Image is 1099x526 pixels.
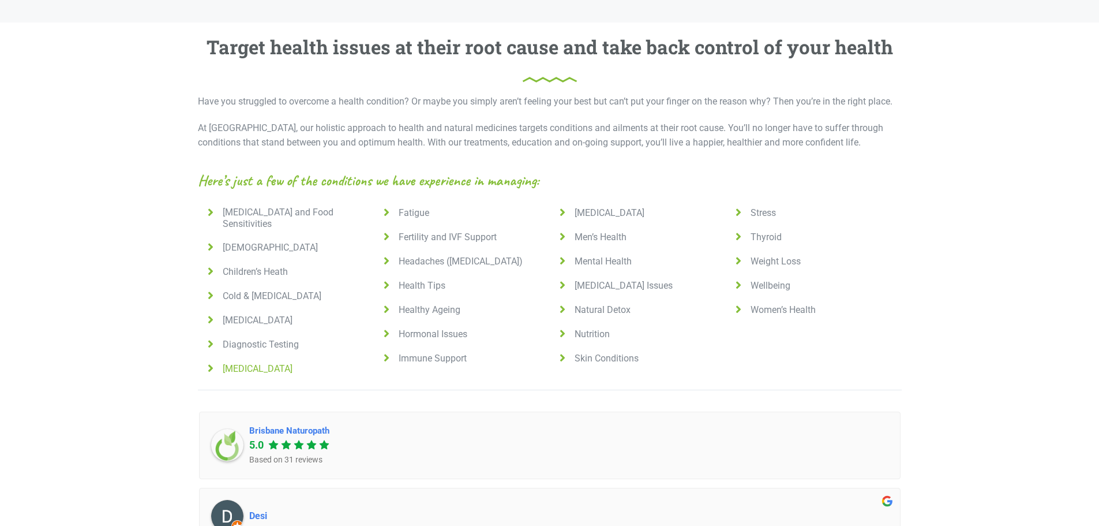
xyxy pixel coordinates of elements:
[556,352,720,365] a: Skin Conditions
[204,290,368,303] a: Cold & [MEDICAL_DATA]
[204,314,368,327] a: [MEDICAL_DATA]
[380,352,544,365] a: Immune Support
[198,121,902,150] p: At [GEOGRAPHIC_DATA], our holistic approach to health and natural medicines targets conditions an...
[380,328,544,341] a: Hormonal Issues
[394,232,497,243] span: Fertility and IVF Support
[746,304,816,316] span: Women’s Health
[556,207,720,219] a: [MEDICAL_DATA]
[394,280,445,292] span: Health Tips
[218,290,321,302] span: Cold & [MEDICAL_DATA]
[570,207,644,219] span: [MEDICAL_DATA]
[380,207,544,219] a: Fatigue
[570,232,627,243] span: Men’s Health
[746,232,782,243] span: Thyroid
[394,304,460,316] span: Healthy Ageing
[732,279,896,292] a: Wellbeing
[732,207,896,219] a: Stress
[556,279,720,292] a: [MEDICAL_DATA] Issues
[394,353,467,364] span: Immune Support
[570,256,632,267] span: Mental Health
[732,304,896,316] a: Women’s Health
[394,329,467,340] span: Hormonal Issues
[746,256,801,267] span: Weight Loss
[218,266,288,278] span: Children’s Heath
[570,280,673,292] span: [MEDICAL_DATA] Issues
[204,207,368,230] a: [MEDICAL_DATA] and Food Sensitivities
[556,255,720,268] a: Mental Health
[204,363,368,375] a: [MEDICAL_DATA]
[218,363,292,375] span: [MEDICAL_DATA]
[204,241,368,254] a: [DEMOGRAPHIC_DATA]
[198,94,902,109] p: Have you struggled to overcome a health condition? Or maybe you simply aren’t feeling your best b...
[249,438,264,452] div: 5.0
[204,338,368,351] a: Diagnostic Testing
[570,304,631,316] span: Natural Detox
[380,255,544,268] a: Headaches ([MEDICAL_DATA])
[249,456,322,465] span: Based on 31 reviews
[218,242,318,253] span: [DEMOGRAPHIC_DATA]
[218,339,299,350] span: Diagnostic Testing
[394,256,523,267] span: Headaches ([MEDICAL_DATA])
[249,426,329,436] a: Brisbane Naturopath
[218,315,292,326] span: [MEDICAL_DATA]
[394,207,429,219] span: Fatigue
[380,279,544,292] a: Health Tips
[556,328,720,341] a: Nutrition
[204,266,368,278] a: Children’s Heath
[570,353,639,364] span: Skin Conditions
[249,509,888,523] div: Desi
[732,231,896,244] a: Thyroid
[556,231,720,244] a: Men’s Health
[218,207,368,230] span: [MEDICAL_DATA] and Food Sensitivities
[746,280,790,292] span: Wellbeing
[570,329,610,340] span: Nutrition
[211,429,243,461] img: Brisbane Naturopath
[207,34,893,83] h3: Target health issues at their root cause and take back control of your health
[198,173,539,188] span: Here’s just a few of the conditions we have experience in managing:
[380,231,544,244] a: Fertility and IVF Support
[556,304,720,316] a: Natural Detox
[746,207,776,219] span: Stress
[380,304,544,316] a: Healthy Ageing
[732,255,896,268] a: Weight Loss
